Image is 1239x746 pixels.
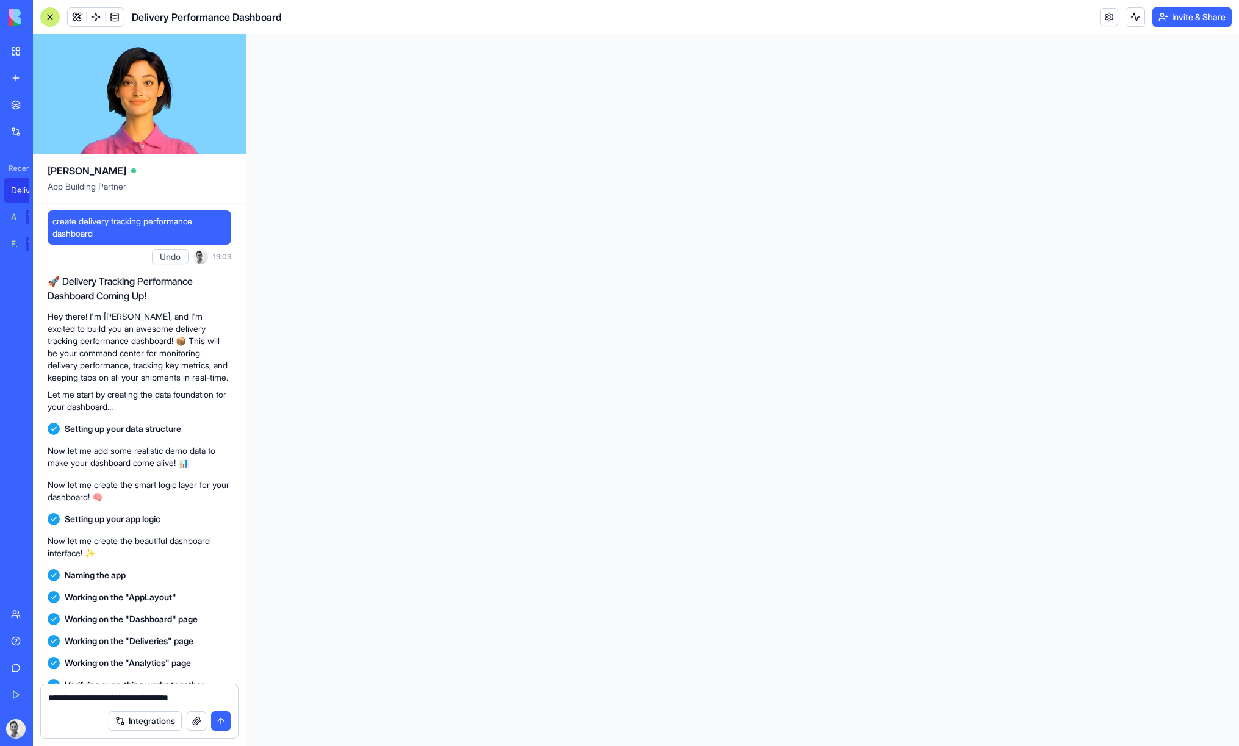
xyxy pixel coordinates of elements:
button: Undo [152,249,189,264]
img: ACg8ocKYhQsugEjqW7uFDjVXI5cXX67rjLvNPTP-xeWasuboqj6KaG7E=s96-c [193,249,208,264]
div: TRY [26,237,45,251]
button: Integrations [109,711,182,731]
img: logo [9,9,84,26]
div: Delivery Performance Dashboard [11,184,45,196]
div: Feedback Form [11,238,17,250]
p: Hey there! I'm [PERSON_NAME], and I'm excited to build you an awesome delivery tracking performan... [48,310,231,384]
p: Let me start by creating the data foundation for your dashboard... [48,389,231,413]
span: App Building Partner [48,181,231,203]
span: Naming the app [65,569,126,581]
span: Working on the "Dashboard" page [65,613,198,625]
span: Delivery Performance Dashboard [132,10,282,24]
iframe: To enrich screen reader interactions, please activate Accessibility in Grammarly extension settings [246,34,1239,746]
span: Recent [4,163,29,173]
span: [PERSON_NAME] [48,163,126,178]
span: Working on the "Analytics" page [65,657,191,669]
button: Invite & Share [1152,7,1232,27]
p: Now let me create the smart logic layer for your dashboard! 🧠 [48,479,231,503]
span: create delivery tracking performance dashboard [52,215,226,240]
p: Now let me create the beautiful dashboard interface! ✨ [48,535,231,559]
span: Setting up your app logic [65,513,160,525]
span: 19:09 [213,252,231,262]
span: Setting up your data structure [65,423,181,435]
p: Now let me add some realistic demo data to make your dashboard come alive! 📊 [48,445,231,469]
span: Working on the "AppLayout" [65,591,176,603]
img: ACg8ocKYhQsugEjqW7uFDjVXI5cXX67rjLvNPTP-xeWasuboqj6KaG7E=s96-c [6,719,26,739]
div: AI Logo Generator [11,211,17,223]
span: Verifying everything works together [65,679,204,691]
span: Working on the "Deliveries" page [65,635,193,647]
a: AI Logo GeneratorTRY [4,205,52,229]
div: TRY [26,210,45,224]
a: Delivery Performance Dashboard [4,178,52,203]
a: Feedback FormTRY [4,232,52,256]
h2: 🚀 Delivery Tracking Performance Dashboard Coming Up! [48,274,231,303]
